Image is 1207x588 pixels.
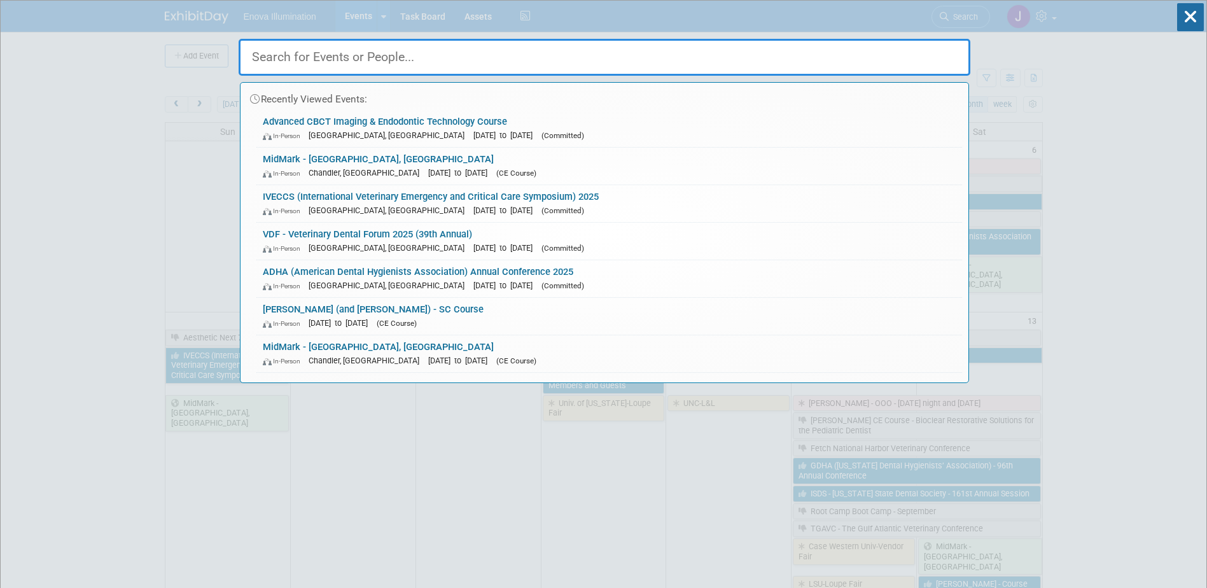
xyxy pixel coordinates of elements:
span: (CE Course) [377,319,417,328]
span: In-Person [263,207,306,215]
span: [DATE] to [DATE] [473,281,539,290]
span: In-Person [263,282,306,290]
a: MidMark - [GEOGRAPHIC_DATA], [GEOGRAPHIC_DATA] In-Person Chandler, [GEOGRAPHIC_DATA] [DATE] to [D... [256,148,962,185]
a: IVECCS (International Veterinary Emergency and Critical Care Symposium) 2025 In-Person [GEOGRAPHI... [256,185,962,222]
a: VDF - Veterinary Dental Forum 2025 (39th Annual) In-Person [GEOGRAPHIC_DATA], [GEOGRAPHIC_DATA] [... [256,223,962,260]
span: [DATE] to [DATE] [473,206,539,215]
span: (Committed) [541,131,584,140]
span: Chandler, [GEOGRAPHIC_DATA] [309,168,426,178]
span: [GEOGRAPHIC_DATA], [GEOGRAPHIC_DATA] [309,206,471,215]
a: [PERSON_NAME] (and [PERSON_NAME]) - SC Course In-Person [DATE] to [DATE] (CE Course) [256,298,962,335]
span: [GEOGRAPHIC_DATA], [GEOGRAPHIC_DATA] [309,130,471,140]
span: (Committed) [541,244,584,253]
span: (Committed) [541,281,584,290]
span: [DATE] to [DATE] [309,318,374,328]
span: In-Person [263,357,306,365]
span: In-Person [263,244,306,253]
span: (CE Course) [496,356,536,365]
div: Recently Viewed Events: [247,83,962,110]
span: In-Person [263,319,306,328]
span: [DATE] to [DATE] [428,356,494,365]
span: (Committed) [541,206,584,215]
span: [GEOGRAPHIC_DATA], [GEOGRAPHIC_DATA] [309,281,471,290]
span: In-Person [263,132,306,140]
span: [DATE] to [DATE] [428,168,494,178]
span: In-Person [263,169,306,178]
span: [GEOGRAPHIC_DATA], [GEOGRAPHIC_DATA] [309,243,471,253]
a: Advanced CBCT Imaging & Endodontic Technology Course In-Person [GEOGRAPHIC_DATA], [GEOGRAPHIC_DAT... [256,110,962,147]
a: MidMark - [GEOGRAPHIC_DATA], [GEOGRAPHIC_DATA] In-Person Chandler, [GEOGRAPHIC_DATA] [DATE] to [D... [256,335,962,372]
span: [DATE] to [DATE] [473,130,539,140]
span: Chandler, [GEOGRAPHIC_DATA] [309,356,426,365]
span: [DATE] to [DATE] [473,243,539,253]
span: (CE Course) [496,169,536,178]
a: ADHA (American Dental Hygienists Association) Annual Conference 2025 In-Person [GEOGRAPHIC_DATA],... [256,260,962,297]
input: Search for Events or People... [239,39,970,76]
